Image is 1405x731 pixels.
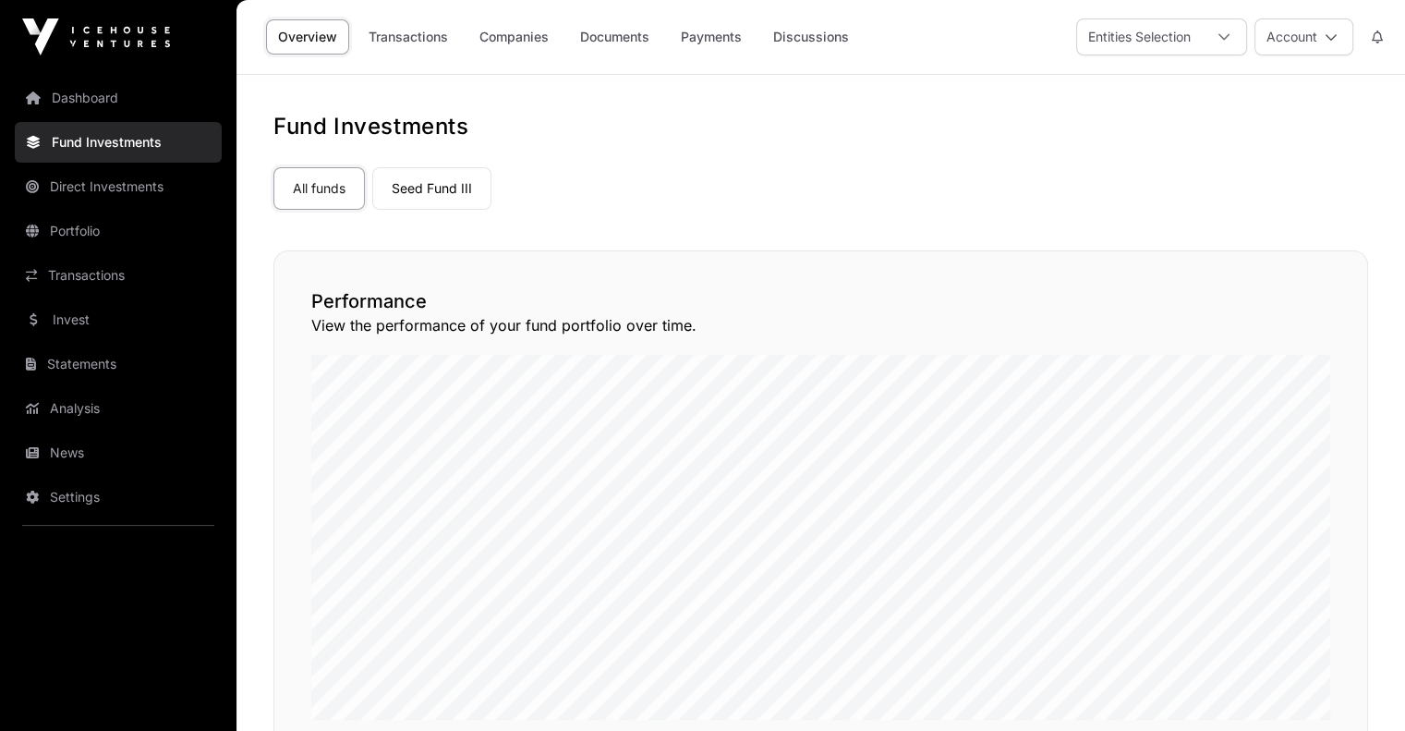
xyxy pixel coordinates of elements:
[15,211,222,251] a: Portfolio
[1313,642,1405,731] iframe: Chat Widget
[1077,19,1202,55] div: Entities Selection
[273,112,1368,141] h1: Fund Investments
[669,19,754,55] a: Payments
[15,388,222,429] a: Analysis
[311,314,1330,336] p: View the performance of your fund portfolio over time.
[15,78,222,118] a: Dashboard
[1254,18,1353,55] button: Account
[15,477,222,518] a: Settings
[15,299,222,340] a: Invest
[15,255,222,296] a: Transactions
[273,167,365,210] a: All funds
[568,19,661,55] a: Documents
[15,433,222,473] a: News
[22,18,170,55] img: Icehouse Ventures Logo
[357,19,460,55] a: Transactions
[15,166,222,207] a: Direct Investments
[467,19,561,55] a: Companies
[266,19,349,55] a: Overview
[15,122,222,163] a: Fund Investments
[15,344,222,384] a: Statements
[311,288,1330,314] h2: Performance
[372,167,491,210] a: Seed Fund III
[761,19,861,55] a: Discussions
